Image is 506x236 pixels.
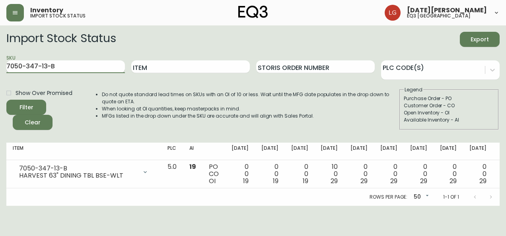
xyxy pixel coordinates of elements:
div: 0 0 [291,163,308,185]
th: AI [183,143,202,160]
th: [DATE] [404,143,434,160]
div: 7050-347-13-BHARVEST 63" DINING TBL BSE-WLT [13,163,155,181]
div: 0 0 [469,163,487,185]
div: 7050-347-13-B [19,165,137,172]
span: Show Over Promised [16,89,72,97]
div: Open Inventory - OI [404,109,494,116]
th: [DATE] [463,143,493,160]
th: [DATE] [314,143,344,160]
span: 29 [479,176,487,186]
div: HARVEST 63" DINING TBL BSE-WLT [19,172,137,179]
div: Available Inventory - AI [404,116,494,124]
li: MFGs listed in the drop down under the SKU are accurate and will align with Sales Portal. [102,112,399,120]
span: 19 [243,176,249,186]
div: PO CO [209,163,219,185]
p: 1-1 of 1 [443,193,459,201]
div: Purchase Order - PO [404,95,494,102]
span: 29 [331,176,338,186]
th: [DATE] [225,143,255,160]
legend: Legend [404,86,423,93]
th: [DATE] [285,143,315,160]
div: 50 [411,191,430,204]
button: Export [460,32,500,47]
div: 0 0 [440,163,457,185]
li: Do not quote standard lead times on SKUs with an OI of 10 or less. Wait until the MFG date popula... [102,91,399,105]
th: Item [6,143,161,160]
div: 0 0 [380,163,397,185]
p: Rows per page: [370,193,407,201]
li: When looking at OI quantities, keep masterpacks in mind. [102,105,399,112]
button: Filter [6,100,46,115]
h2: Import Stock Status [6,32,116,47]
th: PLC [161,143,183,160]
span: 29 [450,176,457,186]
h5: import stock status [30,14,86,18]
span: [DATE][PERSON_NAME] [407,7,487,14]
div: 10 0 [321,163,338,185]
img: logo [238,6,268,18]
th: [DATE] [434,143,463,160]
span: 19 [303,176,308,186]
span: Clear [19,118,46,128]
span: 29 [360,176,368,186]
th: [DATE] [344,143,374,160]
img: 2638f148bab13be18035375ceda1d187 [385,5,401,21]
div: 0 0 [261,163,278,185]
th: [DATE] [255,143,285,160]
th: [DATE] [374,143,404,160]
span: 29 [420,176,427,186]
span: Inventory [30,7,63,14]
h5: eq3 [GEOGRAPHIC_DATA] [407,14,471,18]
div: Customer Order - CO [404,102,494,109]
span: OI [209,176,216,186]
span: Export [466,35,493,44]
span: 29 [390,176,397,186]
span: 19 [189,162,196,171]
td: 5.0 [161,160,183,188]
div: Filter [19,103,33,112]
button: Clear [13,115,53,130]
div: 0 0 [350,163,368,185]
div: 0 0 [232,163,249,185]
span: 19 [273,176,278,186]
div: 0 0 [410,163,427,185]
